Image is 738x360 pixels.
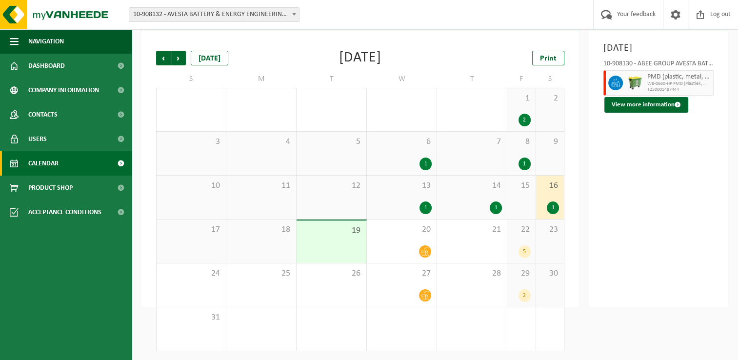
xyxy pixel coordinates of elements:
span: Product Shop [28,176,73,200]
div: [DATE] [339,51,381,65]
div: 1 [490,201,502,214]
td: M [226,70,297,88]
span: 6 [372,137,432,147]
span: Print [540,55,557,62]
span: Dashboard [28,54,65,78]
span: 26 [301,268,361,279]
span: 24 [161,268,221,279]
span: 2 [541,93,559,104]
span: 27 [372,268,432,279]
div: 10-908130 - ABEE GROUP AVESTA BATTERY & ENERGY ENGINEERING - NINOVE [603,60,714,70]
span: 28 [442,268,502,279]
div: 1 [519,158,531,170]
span: 13 [372,180,432,191]
span: 31 [161,312,221,323]
span: 7 [442,137,502,147]
span: 10 [161,180,221,191]
span: 23 [541,224,559,235]
span: 20 [372,224,432,235]
span: 21 [442,224,502,235]
span: T250001487444 [647,87,711,93]
span: 16 [541,180,559,191]
td: W [367,70,437,88]
span: 10-908132 - AVESTA BATTERY & ENERGY ENGINEERING - DIEGEM [129,7,299,22]
span: 10-908132 - AVESTA BATTERY & ENERGY ENGINEERING - DIEGEM [129,8,299,21]
button: View more information [604,97,688,113]
span: 18 [231,224,291,235]
img: WB-0660-HPE-GN-51 [628,76,642,90]
span: 29 [512,268,531,279]
span: Acceptance conditions [28,200,101,224]
span: Contacts [28,102,58,127]
div: 1 [547,201,559,214]
div: 2 [519,289,531,302]
span: 25 [231,268,291,279]
span: 11 [231,180,291,191]
div: 1 [419,158,432,170]
span: 22 [512,224,531,235]
span: 30 [541,268,559,279]
span: 12 [301,180,361,191]
span: 5 [301,137,361,147]
span: 14 [442,180,502,191]
span: Navigation [28,29,64,54]
span: 9 [541,137,559,147]
td: T [437,70,507,88]
span: 4 [231,137,291,147]
span: Calendar [28,151,59,176]
span: 8 [512,137,531,147]
div: 2 [519,114,531,126]
span: WB-0660-HP PMD (Plastiek, Metaal, Drankkartons) (bedrijven) [647,81,711,87]
span: Next [171,51,186,65]
span: Users [28,127,47,151]
span: Previous [156,51,171,65]
td: S [536,70,565,88]
span: 1 [512,93,531,104]
h3: [DATE] [603,41,714,56]
span: 15 [512,180,531,191]
td: S [156,70,226,88]
td: T [297,70,367,88]
td: F [507,70,536,88]
div: 5 [519,245,531,258]
div: 1 [419,201,432,214]
span: 17 [161,224,221,235]
span: 3 [161,137,221,147]
span: 19 [301,225,361,236]
a: Print [532,51,564,65]
span: Company information [28,78,99,102]
div: [DATE] [191,51,228,65]
span: PMD (plastic, metal, drink cartons) (companies) [647,73,711,81]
